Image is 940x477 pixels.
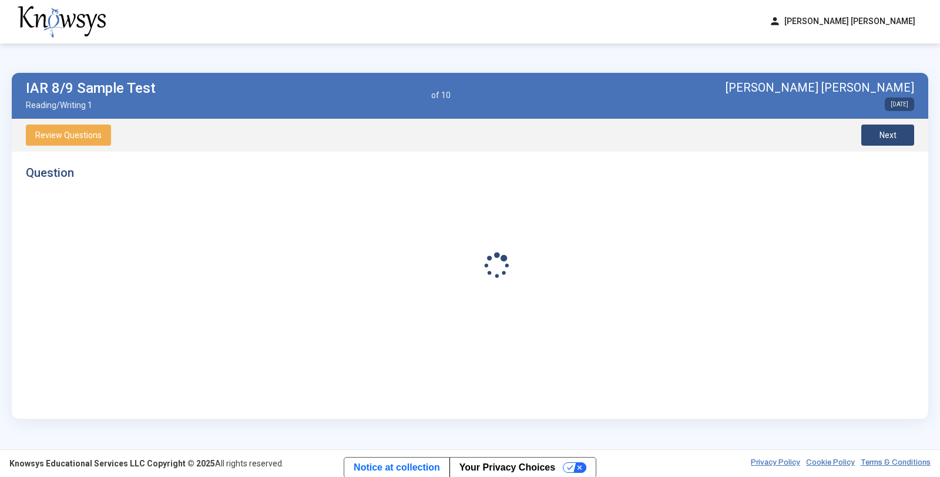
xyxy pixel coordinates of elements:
[431,90,451,100] span: of 10
[769,15,781,28] span: person
[26,100,156,110] span: Reading/Writing 1
[762,12,922,31] button: person[PERSON_NAME] [PERSON_NAME]
[751,458,800,469] a: Privacy Policy
[18,6,106,38] img: knowsys-logo.png
[885,98,914,111] span: [DATE]
[26,125,111,146] button: Review Questions
[35,130,102,140] span: Review Questions
[726,80,914,95] label: [PERSON_NAME] [PERSON_NAME]
[9,458,284,469] div: All rights reserved.
[879,130,897,140] span: Next
[26,166,461,180] h4: Question
[26,80,156,96] label: IAR 8/9 Sample Test
[9,459,215,468] strong: Knowsys Educational Services LLC Copyright © 2025
[861,125,914,146] button: Next
[861,458,931,469] a: Terms & Conditions
[806,458,855,469] a: Cookie Policy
